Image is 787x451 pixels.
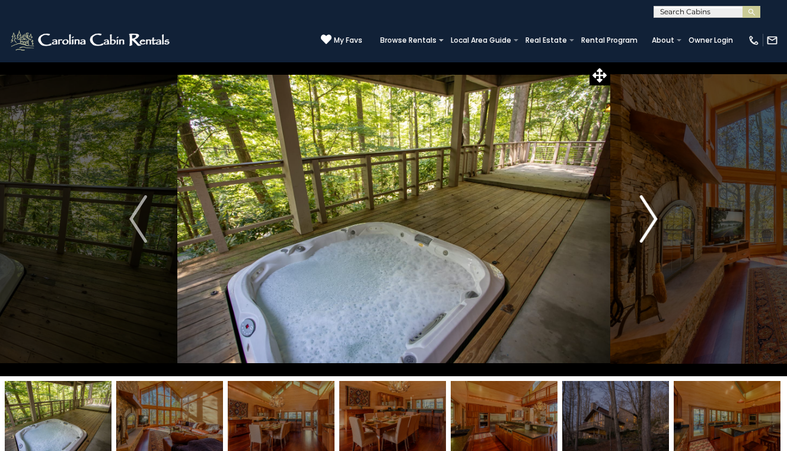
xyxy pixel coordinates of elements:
img: phone-regular-white.png [748,34,760,46]
a: Browse Rentals [374,32,442,49]
img: arrow [640,195,658,243]
a: Rental Program [575,32,643,49]
a: Real Estate [520,32,573,49]
img: arrow [129,195,147,243]
a: Local Area Guide [445,32,517,49]
a: Owner Login [683,32,739,49]
a: My Favs [321,34,362,46]
img: White-1-2.png [9,28,173,52]
button: Previous [99,62,177,376]
img: mail-regular-white.png [766,34,778,46]
a: About [646,32,680,49]
button: Next [610,62,688,376]
span: My Favs [334,35,362,46]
